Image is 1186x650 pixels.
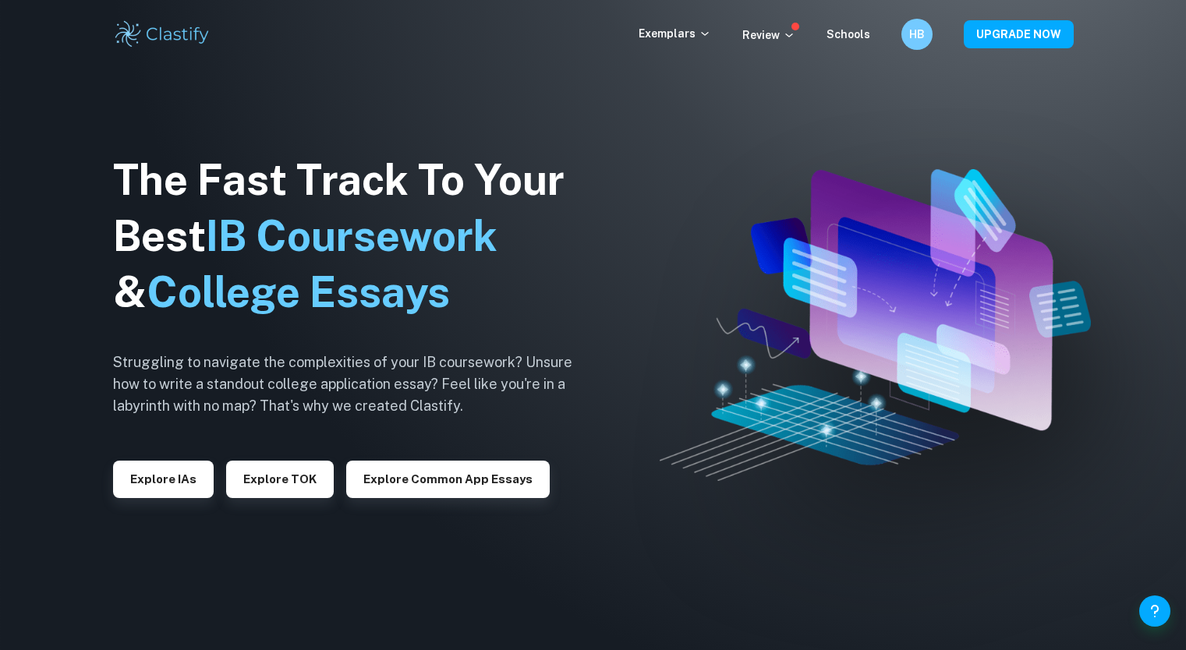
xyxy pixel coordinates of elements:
[742,26,795,44] p: Review
[639,25,711,42] p: Exemplars
[147,267,450,316] span: College Essays
[226,471,334,486] a: Explore TOK
[346,461,550,498] button: Explore Common App essays
[113,471,214,486] a: Explore IAs
[206,211,497,260] span: IB Coursework
[113,351,597,417] h6: Struggling to navigate the complexities of your IB coursework? Unsure how to write a standout col...
[1139,595,1170,627] button: Help and Feedback
[964,20,1074,48] button: UPGRADE NOW
[113,461,214,498] button: Explore IAs
[226,461,334,498] button: Explore TOK
[113,152,597,320] h1: The Fast Track To Your Best &
[908,26,926,43] h6: HB
[827,28,870,41] a: Schools
[346,471,550,486] a: Explore Common App essays
[901,19,933,50] button: HB
[660,169,1092,481] img: Clastify hero
[113,19,212,50] img: Clastify logo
